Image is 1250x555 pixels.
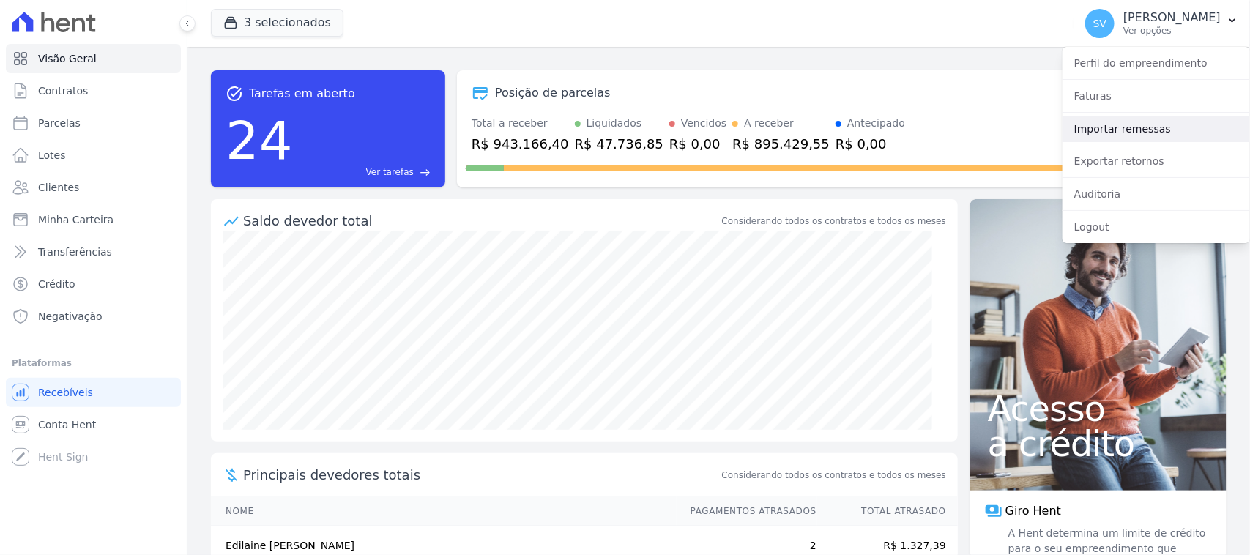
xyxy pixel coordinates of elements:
div: 24 [226,103,293,179]
a: Minha Carteira [6,205,181,234]
div: Vencidos [681,116,726,131]
th: Pagamentos Atrasados [677,496,817,526]
a: Ver tarefas east [299,165,431,179]
span: Clientes [38,180,79,195]
a: Contratos [6,76,181,105]
span: Negativação [38,309,103,324]
span: east [420,167,431,178]
span: task_alt [226,85,243,103]
div: R$ 0,00 [836,134,905,154]
span: Ver tarefas [366,165,414,179]
div: Posição de parcelas [495,84,611,102]
span: Conta Hent [38,417,96,432]
span: Crédito [38,277,75,291]
span: Considerando todos os contratos e todos os meses [722,469,946,482]
span: Minha Carteira [38,212,114,227]
a: Auditoria [1063,181,1250,207]
a: Parcelas [6,108,181,138]
span: Visão Geral [38,51,97,66]
button: 3 selecionados [211,9,343,37]
div: R$ 943.166,40 [472,134,569,154]
div: A receber [744,116,794,131]
a: Conta Hent [6,410,181,439]
div: R$ 0,00 [669,134,726,154]
p: [PERSON_NAME] [1123,10,1221,25]
a: Exportar retornos [1063,148,1250,174]
span: Recebíveis [38,385,93,400]
span: a crédito [988,426,1209,461]
span: Parcelas [38,116,81,130]
a: Transferências [6,237,181,267]
th: Total Atrasado [817,496,958,526]
a: Importar remessas [1063,116,1250,142]
a: Logout [1063,214,1250,240]
div: Antecipado [847,116,905,131]
span: Acesso [988,391,1209,426]
div: R$ 895.429,55 [732,134,830,154]
p: Ver opções [1123,25,1221,37]
span: Transferências [38,245,112,259]
span: Contratos [38,83,88,98]
span: Principais devedores totais [243,465,719,485]
a: Negativação [6,302,181,331]
span: Giro Hent [1005,502,1061,520]
button: SV [PERSON_NAME] Ver opções [1074,3,1250,44]
a: Clientes [6,173,181,202]
a: Visão Geral [6,44,181,73]
th: Nome [211,496,677,526]
span: SV [1093,18,1106,29]
span: Lotes [38,148,66,163]
div: Considerando todos os contratos e todos os meses [722,215,946,228]
a: Lotes [6,141,181,170]
a: Crédito [6,269,181,299]
span: Tarefas em aberto [249,85,355,103]
a: Recebíveis [6,378,181,407]
div: Saldo devedor total [243,211,719,231]
a: Faturas [1063,83,1250,109]
div: Liquidados [587,116,642,131]
a: Perfil do empreendimento [1063,50,1250,76]
div: Plataformas [12,354,175,372]
div: Total a receber [472,116,569,131]
div: R$ 47.736,85 [575,134,663,154]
